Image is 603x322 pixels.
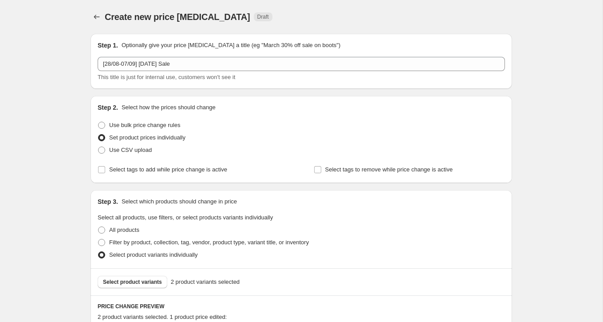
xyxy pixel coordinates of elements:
[109,251,197,258] span: Select product variants individually
[109,227,139,233] span: All products
[98,74,235,80] span: This title is just for internal use, customers won't see it
[257,13,269,20] span: Draft
[98,214,273,221] span: Select all products, use filters, or select products variants individually
[98,314,227,320] span: 2 product variants selected. 1 product price edited:
[122,197,237,206] p: Select which products should change in price
[109,134,185,141] span: Set product prices individually
[103,278,162,286] span: Select product variants
[98,197,118,206] h2: Step 3.
[98,57,505,71] input: 30% off holiday sale
[105,12,250,22] span: Create new price [MEDICAL_DATA]
[122,41,340,50] p: Optionally give your price [MEDICAL_DATA] a title (eg "March 30% off sale on boots")
[109,122,180,128] span: Use bulk price change rules
[98,41,118,50] h2: Step 1.
[109,239,309,246] span: Filter by product, collection, tag, vendor, product type, variant title, or inventory
[122,103,216,112] p: Select how the prices should change
[325,166,453,173] span: Select tags to remove while price change is active
[109,147,152,153] span: Use CSV upload
[171,278,240,286] span: 2 product variants selected
[98,103,118,112] h2: Step 2.
[98,276,167,288] button: Select product variants
[91,11,103,23] button: Price change jobs
[109,166,227,173] span: Select tags to add while price change is active
[98,303,505,310] h6: PRICE CHANGE PREVIEW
